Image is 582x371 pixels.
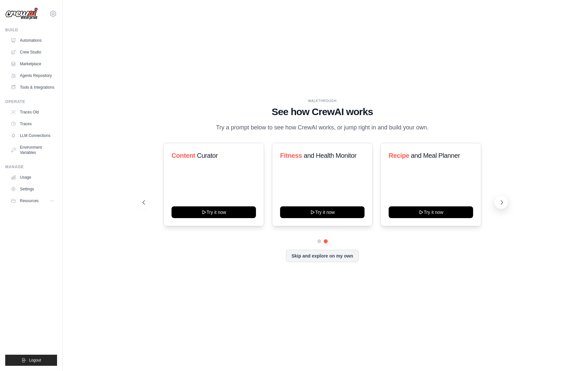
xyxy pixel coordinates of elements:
span: Logout [29,358,41,363]
span: Fitness [280,152,302,159]
a: Usage [8,172,57,183]
div: Build [5,27,57,33]
div: Manage [5,164,57,170]
a: Traces Old [8,107,57,117]
span: Recipe [389,152,409,159]
button: Skip and explore on my own [286,250,359,262]
button: Logout [5,355,57,366]
span: Content [172,152,195,159]
a: Environment Variables [8,142,57,158]
button: Try it now [389,206,473,218]
div: WALKTHROUGH [142,98,502,103]
button: Resources [8,196,57,206]
p: Try a prompt below to see how CrewAI works, or jump right in and build your own. [213,123,432,132]
a: Agents Repository [8,70,57,81]
span: and Health Monitor [304,152,356,159]
h1: See how CrewAI works [142,106,502,118]
span: and Meal Planner [411,152,460,159]
a: Traces [8,119,57,129]
a: Marketplace [8,59,57,69]
a: Automations [8,35,57,46]
span: Resources [20,198,38,203]
span: Curator [197,152,217,159]
button: Try it now [280,206,365,218]
button: Try it now [172,206,256,218]
div: Operate [5,99,57,104]
a: Tools & Integrations [8,82,57,93]
iframe: Chat Widget [549,340,582,371]
div: 聊天小组件 [549,340,582,371]
img: Logo [5,7,38,20]
a: Crew Studio [8,47,57,57]
a: Settings [8,184,57,194]
a: LLM Connections [8,130,57,141]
